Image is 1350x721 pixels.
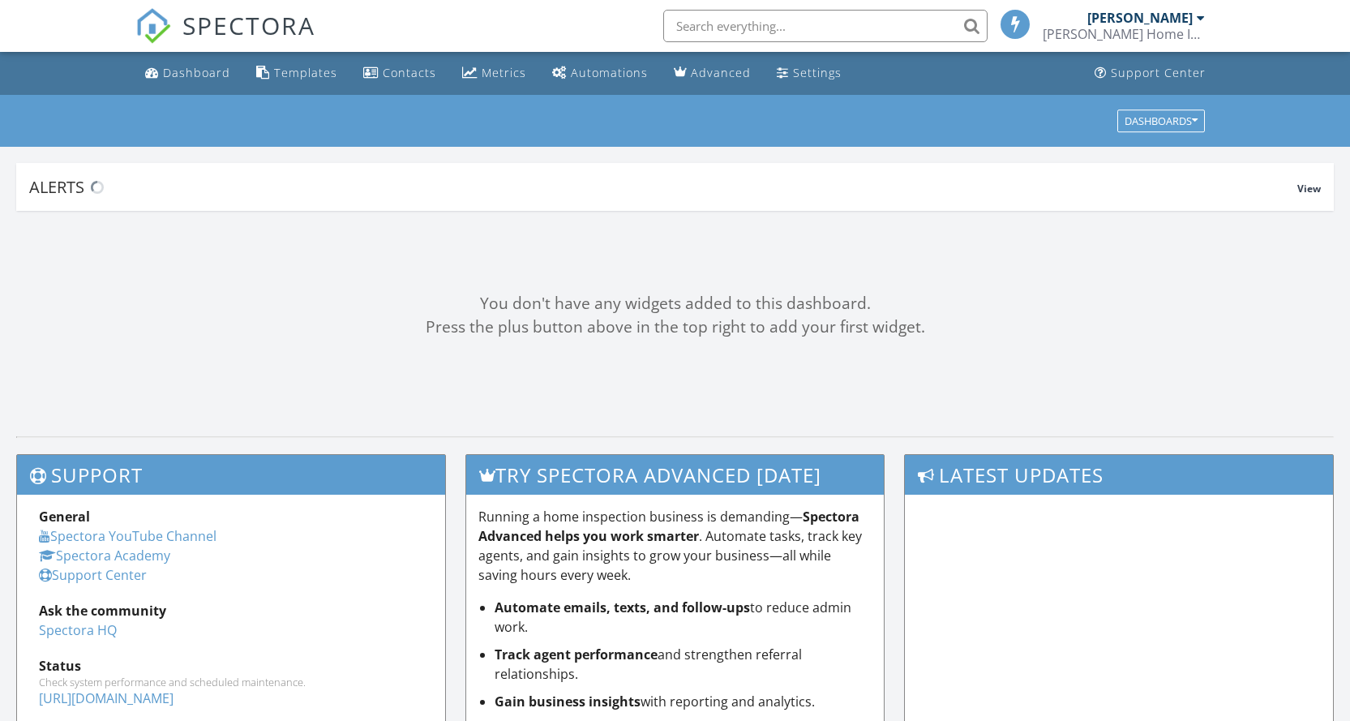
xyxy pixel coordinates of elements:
[39,508,90,526] strong: General
[793,65,842,80] div: Settings
[546,58,654,88] a: Automations (Basic)
[16,292,1334,315] div: You don't have any widgets added to this dashboard.
[16,315,1334,339] div: Press the plus button above in the top right to add your first widget.
[250,58,344,88] a: Templates
[456,58,533,88] a: Metrics
[357,58,443,88] a: Contacts
[1088,58,1212,88] a: Support Center
[905,455,1333,495] h3: Latest Updates
[495,646,658,663] strong: Track agent performance
[139,58,237,88] a: Dashboard
[1125,115,1198,127] div: Dashboards
[29,176,1297,198] div: Alerts
[39,547,170,564] a: Spectora Academy
[39,689,174,707] a: [URL][DOMAIN_NAME]
[135,22,315,56] a: SPECTORA
[482,65,526,80] div: Metrics
[1111,65,1206,80] div: Support Center
[495,692,872,711] li: with reporting and analytics.
[478,508,859,545] strong: Spectora Advanced helps you work smarter
[39,656,423,676] div: Status
[1117,109,1205,132] button: Dashboards
[495,693,641,710] strong: Gain business insights
[466,455,885,495] h3: Try spectora advanced [DATE]
[495,599,750,616] strong: Automate emails, texts, and follow-ups
[39,676,423,689] div: Check system performance and scheduled maintenance.
[17,455,445,495] h3: Support
[39,527,216,545] a: Spectora YouTube Channel
[571,65,648,80] div: Automations
[182,8,315,42] span: SPECTORA
[383,65,436,80] div: Contacts
[274,65,337,80] div: Templates
[39,601,423,620] div: Ask the community
[691,65,751,80] div: Advanced
[135,8,171,44] img: The Best Home Inspection Software - Spectora
[478,507,872,585] p: Running a home inspection business is demanding— . Automate tasks, track key agents, and gain ins...
[495,645,872,684] li: and strengthen referral relationships.
[667,58,757,88] a: Advanced
[163,65,230,80] div: Dashboard
[495,598,872,637] li: to reduce admin work.
[39,621,117,639] a: Spectora HQ
[1043,26,1205,42] div: Zielinski Home Inspections LLC
[39,566,147,584] a: Support Center
[1297,182,1321,195] span: View
[663,10,988,42] input: Search everything...
[1087,10,1193,26] div: [PERSON_NAME]
[770,58,848,88] a: Settings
